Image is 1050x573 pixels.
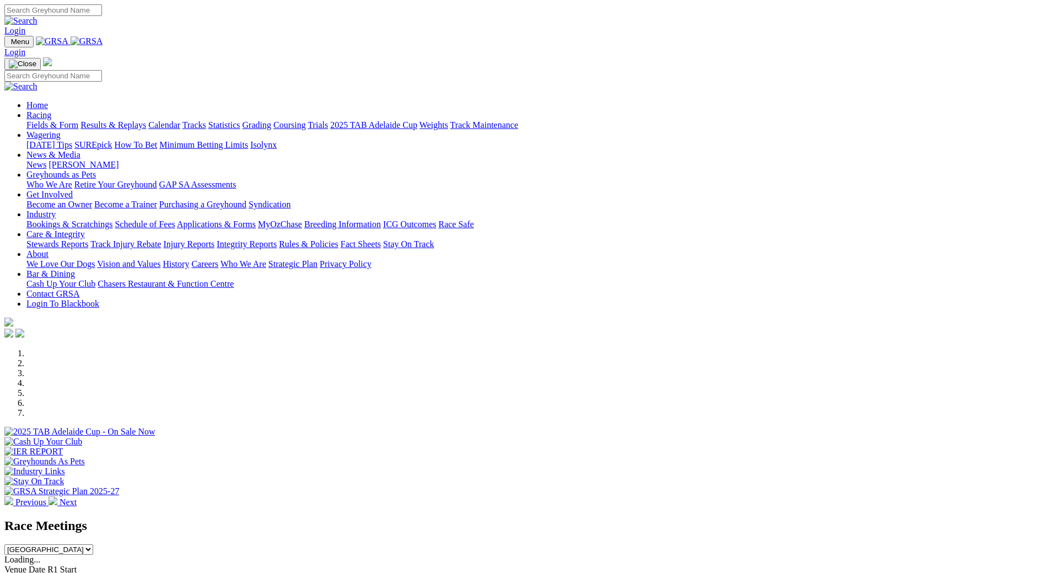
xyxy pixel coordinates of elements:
a: Bookings & Scratchings [26,219,112,229]
img: twitter.svg [15,329,24,338]
a: Syndication [249,200,290,209]
a: Coursing [273,120,306,130]
img: chevron-left-pager-white.svg [4,496,13,505]
a: Fact Sheets [341,239,381,249]
div: Wagering [26,140,1046,150]
button: Toggle navigation [4,58,41,70]
a: About [26,249,49,259]
a: Cash Up Your Club [26,279,95,288]
a: Vision and Values [97,259,160,269]
a: [PERSON_NAME] [49,160,119,169]
img: Search [4,16,37,26]
a: Applications & Forms [177,219,256,229]
div: News & Media [26,160,1046,170]
span: Loading... [4,555,40,564]
a: 2025 TAB Adelaide Cup [330,120,417,130]
img: logo-grsa-white.png [4,318,13,326]
a: Wagering [26,130,61,140]
a: Racing [26,110,51,120]
span: Next [60,497,77,507]
a: Integrity Reports [217,239,277,249]
img: chevron-right-pager-white.svg [49,496,57,505]
a: Track Injury Rebate [90,239,161,249]
img: Stay On Track [4,476,64,486]
a: GAP SA Assessments [159,180,236,189]
a: SUREpick [74,140,112,149]
a: How To Bet [115,140,158,149]
div: Get Involved [26,200,1046,210]
a: Retire Your Greyhound [74,180,157,189]
a: Stay On Track [383,239,434,249]
a: Who We Are [26,180,72,189]
a: Race Safe [438,219,473,229]
a: Who We Are [220,259,266,269]
a: Tracks [182,120,206,130]
a: Statistics [208,120,240,130]
a: Next [49,497,77,507]
a: ICG Outcomes [383,219,436,229]
a: Calendar [148,120,180,130]
div: Racing [26,120,1046,130]
a: Grading [243,120,271,130]
a: Become a Trainer [94,200,157,209]
a: Breeding Information [304,219,381,229]
div: Greyhounds as Pets [26,180,1046,190]
a: Greyhounds as Pets [26,170,96,179]
a: Chasers Restaurant & Function Centre [98,279,234,288]
a: Login [4,26,25,35]
a: Privacy Policy [320,259,371,269]
img: Cash Up Your Club [4,437,82,447]
a: Strategic Plan [268,259,317,269]
a: Minimum Betting Limits [159,140,248,149]
a: Become an Owner [26,200,92,209]
a: We Love Our Dogs [26,259,95,269]
a: Contact GRSA [26,289,79,298]
a: Injury Reports [163,239,214,249]
span: Menu [11,38,29,46]
a: Fields & Form [26,120,78,130]
a: MyOzChase [258,219,302,229]
button: Toggle navigation [4,36,34,47]
a: Weights [419,120,448,130]
a: Rules & Policies [279,239,338,249]
a: [DATE] Tips [26,140,72,149]
a: Careers [191,259,218,269]
img: GRSA [71,36,103,46]
a: Bar & Dining [26,269,75,279]
a: Isolynx [250,140,277,149]
a: Care & Integrity [26,229,85,239]
a: Track Maintenance [450,120,518,130]
a: Get Involved [26,190,73,199]
input: Search [4,4,102,16]
a: Previous [4,497,49,507]
a: Stewards Reports [26,239,88,249]
div: About [26,259,1046,269]
div: Bar & Dining [26,279,1046,289]
img: GRSA Strategic Plan 2025-27 [4,486,119,496]
a: Login To Blackbook [26,299,99,308]
a: Industry [26,210,56,219]
div: Industry [26,219,1046,229]
a: Purchasing a Greyhound [159,200,246,209]
a: Home [26,100,48,110]
a: Results & Replays [80,120,146,130]
a: Login [4,47,25,57]
span: Previous [15,497,46,507]
a: News & Media [26,150,80,159]
div: Care & Integrity [26,239,1046,249]
img: GRSA [36,36,68,46]
a: Schedule of Fees [115,219,175,229]
img: Greyhounds As Pets [4,457,85,467]
img: Search [4,82,37,92]
h2: Race Meetings [4,518,1046,533]
a: Trials [308,120,328,130]
img: facebook.svg [4,329,13,338]
img: Close [9,60,36,68]
input: Search [4,70,102,82]
a: News [26,160,46,169]
img: Industry Links [4,467,65,476]
img: logo-grsa-white.png [43,57,52,66]
a: History [163,259,189,269]
img: IER REPORT [4,447,63,457]
img: 2025 TAB Adelaide Cup - On Sale Now [4,427,155,437]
